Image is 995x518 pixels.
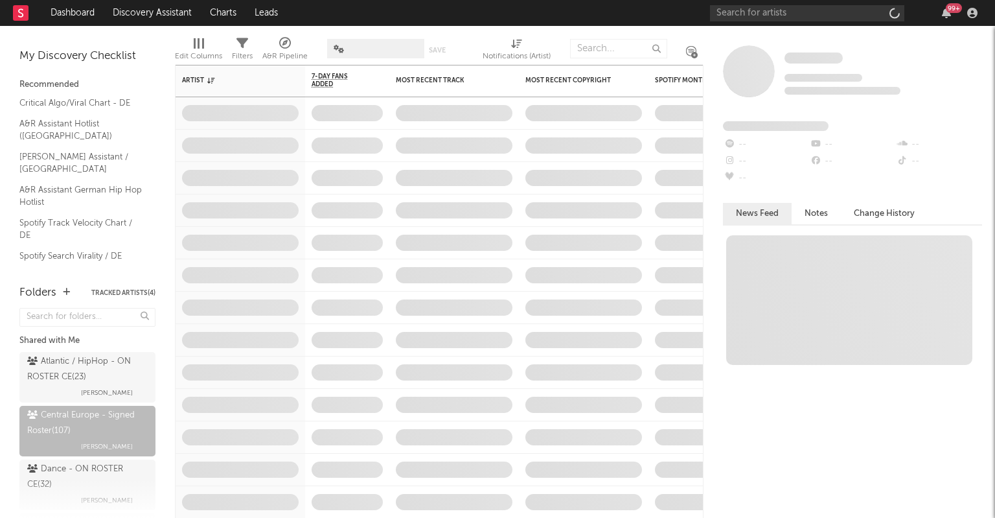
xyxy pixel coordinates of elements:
input: Search for folders... [19,308,155,327]
div: Filters [232,49,253,64]
span: Tracking Since: [DATE] [784,74,862,82]
div: My Discovery Checklist [19,49,155,64]
div: Dance - ON ROSTER CE ( 32 ) [27,462,144,493]
div: Edit Columns [175,49,222,64]
span: [PERSON_NAME] [81,439,133,454]
button: 99+ [942,8,951,18]
input: Search... [570,39,667,58]
div: 99 + [946,3,962,13]
div: A&R Pipeline [262,32,308,70]
span: Fans Added by Platform [723,121,829,131]
button: Change History [841,203,928,224]
span: [PERSON_NAME] [81,493,133,508]
a: [PERSON_NAME] Assistant / [GEOGRAPHIC_DATA] [19,150,143,176]
div: Atlantic / HipHop - ON ROSTER CE ( 23 ) [27,354,144,385]
div: -- [896,136,982,153]
div: Most Recent Copyright [525,77,623,84]
button: Tracked Artists(4) [91,290,155,296]
span: [PERSON_NAME] [81,385,133,401]
div: Notifications (Artist) [483,32,551,70]
button: Notes [792,203,841,224]
div: Recommended [19,77,155,93]
a: Some Artist [784,52,843,65]
a: Atlantic / HipHop - ON ROSTER CE(23)[PERSON_NAME] [19,352,155,403]
div: -- [723,153,809,170]
div: Central Europe - Signed Roster ( 107 ) [27,408,144,439]
a: Central Europe - Signed Roster(107)[PERSON_NAME] [19,406,155,456]
div: Edit Columns [175,32,222,70]
div: -- [809,136,895,153]
div: Folders [19,285,56,301]
a: Critical Algo/Viral Chart - DE [19,96,143,110]
a: A&R Assistant Hotlist ([GEOGRAPHIC_DATA]) [19,117,143,143]
div: Artist [182,77,279,84]
span: 7-Day Fans Added [312,73,363,88]
span: 0 fans last week [784,87,900,95]
div: Most Recent Track [396,77,493,84]
div: -- [809,153,895,170]
div: Notifications (Artist) [483,49,551,64]
a: Dance - ON ROSTER CE(32)[PERSON_NAME] [19,460,155,510]
a: Spotify Track Velocity Chart / DE [19,216,143,242]
input: Search for artists [710,5,904,21]
button: Save [429,47,446,54]
a: Spotify Search Virality / DE [19,249,143,263]
div: Shared with Me [19,333,155,349]
div: Spotify Monthly Listeners [655,77,752,84]
a: A&R Assistant German Hip Hop Hotlist [19,183,143,209]
div: -- [723,136,809,153]
div: Filters [232,32,253,70]
div: -- [896,153,982,170]
div: -- [723,170,809,187]
span: Some Artist [784,53,843,64]
button: News Feed [723,203,792,224]
div: A&R Pipeline [262,49,308,64]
